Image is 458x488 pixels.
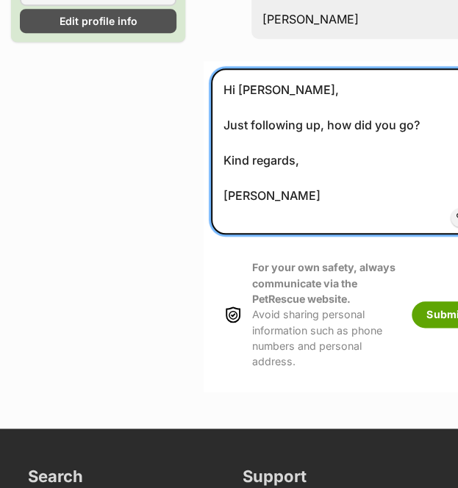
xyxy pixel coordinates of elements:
strong: For your own safety, always communicate via the PetRescue website. [252,261,396,305]
a: Edit profile info [20,9,176,33]
p: Avoid sharing personal information such as phone numbers and personal address. [252,259,397,369]
span: Edit profile info [60,13,137,29]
